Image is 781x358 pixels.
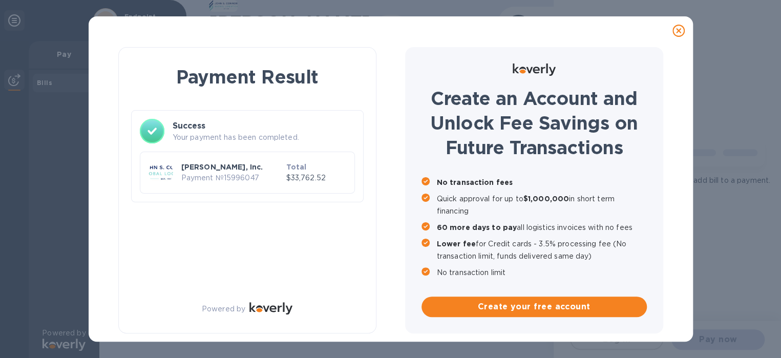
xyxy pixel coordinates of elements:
[437,238,647,262] p: for Credit cards - 3.5% processing fee (No transaction limit, funds delivered same day)
[202,304,245,314] p: Powered by
[286,173,346,183] p: $33,762.52
[437,221,647,234] p: all logistics invoices with no fees
[513,64,556,76] img: Logo
[181,173,282,183] p: Payment № 15996047
[421,297,647,317] button: Create your free account
[135,64,360,90] h1: Payment Result
[286,163,306,171] b: Total
[523,195,569,203] b: $1,000,000
[437,193,647,217] p: Quick approval for up to in short term financing
[437,223,517,231] b: 60 more days to pay
[437,178,513,186] b: No transaction fees
[421,86,647,160] h1: Create an Account and Unlock Fee Savings on Future Transactions
[430,301,639,313] span: Create your free account
[181,162,282,172] p: [PERSON_NAME], Inc.
[249,302,292,314] img: Logo
[173,120,355,132] h3: Success
[173,132,355,143] p: Your payment has been completed.
[437,240,476,248] b: Lower fee
[437,266,647,279] p: No transaction limit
